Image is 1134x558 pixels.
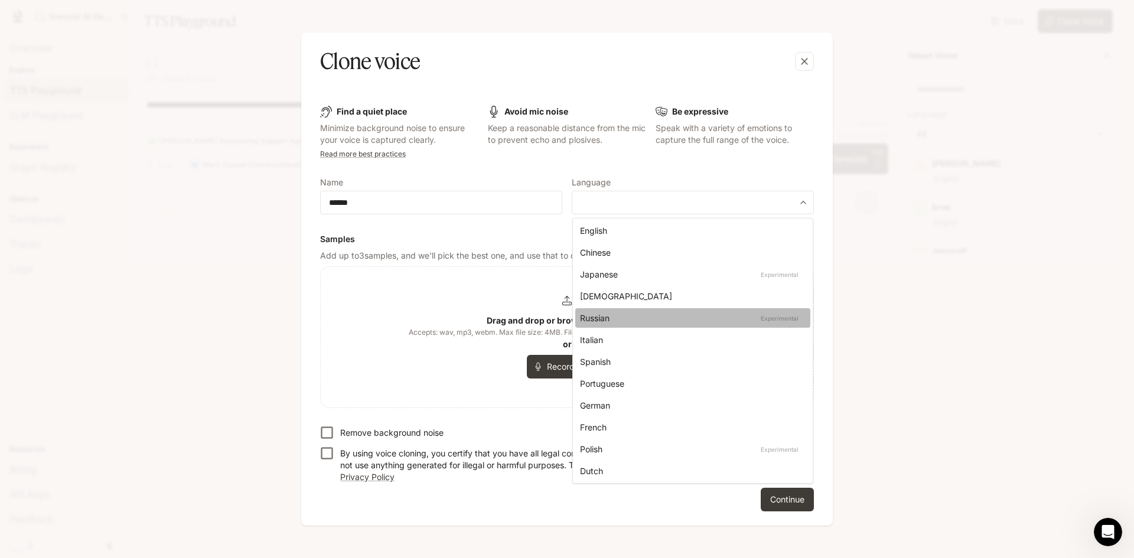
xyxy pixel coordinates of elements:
[758,269,801,280] p: Experimental
[758,313,801,324] p: Experimental
[580,268,801,280] div: Japanese
[580,224,801,237] div: English
[580,377,801,390] div: Portuguese
[580,290,801,302] div: [DEMOGRAPHIC_DATA]
[580,334,801,346] div: Italian
[580,355,801,368] div: Spanish
[1094,518,1122,546] iframe: Intercom live chat
[758,444,801,455] p: Experimental
[580,443,801,455] div: Polish
[580,399,801,412] div: German
[580,312,801,324] div: Russian
[580,246,801,259] div: Chinese
[580,421,801,433] div: French
[580,465,801,477] div: Dutch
